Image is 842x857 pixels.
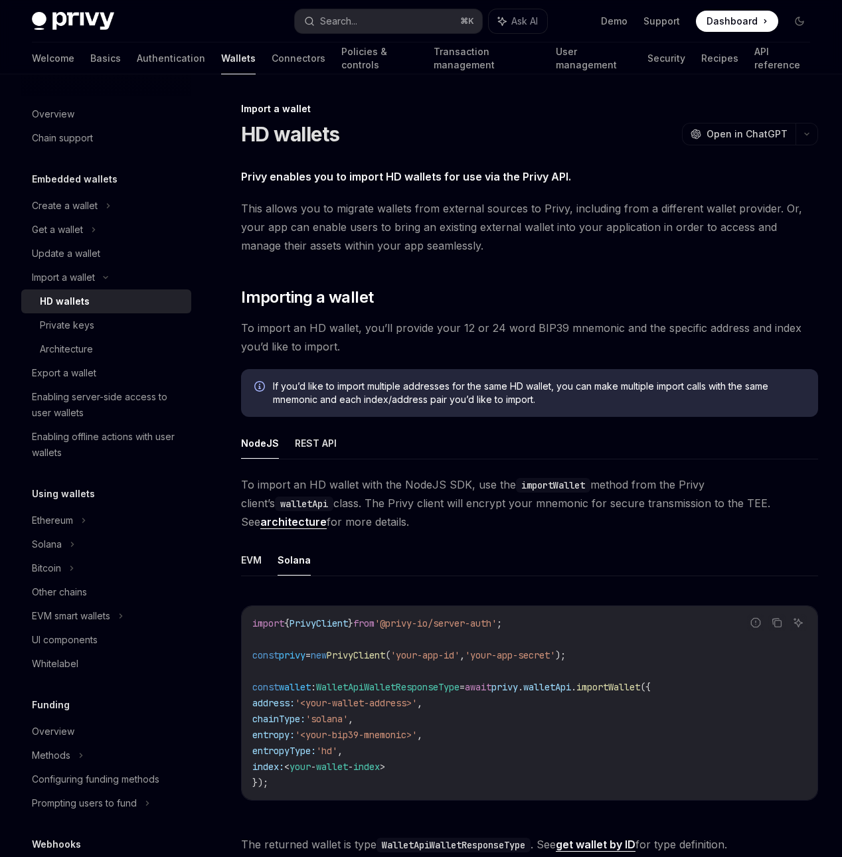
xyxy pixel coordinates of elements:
[32,560,61,576] div: Bitcoin
[21,289,191,313] a: HD wallets
[284,617,290,629] span: {
[32,246,100,262] div: Update a wallet
[273,380,805,406] span: If you’d like to import multiple addresses for the same HD wallet, you can make multiple import c...
[290,617,348,629] span: PrivyClient
[241,122,340,146] h1: HD wallets
[32,608,110,624] div: EVM smart wallets
[516,478,590,493] code: importWallet
[491,681,518,693] span: privy
[32,512,73,528] div: Ethereum
[316,745,337,757] span: 'hd'
[40,341,93,357] div: Architecture
[32,795,137,811] div: Prompting users to fund
[576,681,640,693] span: importWallet
[348,713,353,725] span: ,
[460,649,465,661] span: ,
[790,614,807,631] button: Ask AI
[707,127,788,141] span: Open in ChatGPT
[747,614,764,631] button: Report incorrect code
[375,617,497,629] span: '@privy-io/server-auth'
[275,497,333,511] code: walletApi
[252,745,316,757] span: entropyType:
[32,270,95,285] div: Import a wallet
[278,544,311,576] button: Solana
[40,317,94,333] div: Private keys
[523,681,571,693] span: walletApi
[32,747,70,763] div: Methods
[40,293,90,309] div: HD wallets
[137,42,205,74] a: Authentication
[696,11,778,32] a: Dashboard
[21,361,191,385] a: Export a wallet
[241,319,818,356] span: To import an HD wallet, you’ll provide your 12 or 24 word BIP39 mnemonic and the specific address...
[21,126,191,150] a: Chain support
[341,42,418,74] a: Policies & controls
[768,614,786,631] button: Copy the contents from the code block
[460,16,474,27] span: ⌘ K
[21,425,191,465] a: Enabling offline actions with user wallets
[32,12,114,31] img: dark logo
[555,649,566,661] span: );
[348,617,353,629] span: }
[518,681,523,693] span: .
[32,171,118,187] h5: Embedded wallets
[241,199,818,255] span: This allows you to migrate wallets from external sources to Privy, including from a different wal...
[682,123,796,145] button: Open in ChatGPT
[32,536,62,552] div: Solana
[311,649,327,661] span: new
[21,242,191,266] a: Update a wallet
[252,681,279,693] span: const
[556,42,631,74] a: User management
[460,681,465,693] span: =
[221,42,256,74] a: Wallets
[647,42,685,74] a: Security
[789,11,810,32] button: Toggle dark mode
[320,13,357,29] div: Search...
[701,42,738,74] a: Recipes
[295,428,337,459] button: REST API
[295,729,417,741] span: '<your-bip39-mnemonic>'
[497,617,502,629] span: ;
[90,42,121,74] a: Basics
[252,777,268,789] span: });
[241,475,818,531] span: To import an HD wallet with the NodeJS SDK, use the method from the Privy client’s class. The Pri...
[32,222,83,238] div: Get a wallet
[311,761,316,773] span: -
[21,385,191,425] a: Enabling server-side access to user wallets
[295,697,417,709] span: '<your-wallet-address>'
[21,720,191,743] a: Overview
[305,649,311,661] span: =
[465,649,555,661] span: 'your-app-secret'
[21,767,191,791] a: Configuring funding methods
[21,337,191,361] a: Architecture
[390,649,460,661] span: 'your-app-id'
[417,729,422,741] span: ,
[305,713,348,725] span: 'solana'
[32,656,78,672] div: Whitelabel
[353,617,375,629] span: from
[316,761,348,773] span: wallet
[32,106,74,122] div: Overview
[434,42,540,74] a: Transaction management
[32,130,93,146] div: Chain support
[260,515,327,529] a: architecture
[252,761,284,773] span: index:
[21,628,191,652] a: UI components
[511,15,538,28] span: Ask AI
[21,102,191,126] a: Overview
[32,486,95,502] h5: Using wallets
[241,544,262,576] button: EVM
[295,9,482,33] button: Search...⌘K
[32,389,183,421] div: Enabling server-side access to user wallets
[327,649,385,661] span: PrivyClient
[279,681,311,693] span: wallet
[754,42,810,74] a: API reference
[417,697,422,709] span: ,
[643,15,680,28] a: Support
[32,198,98,214] div: Create a wallet
[601,15,628,28] a: Demo
[241,170,571,183] strong: Privy enables you to import HD wallets for use via the Privy API.
[32,724,74,740] div: Overview
[489,9,547,33] button: Ask AI
[556,838,635,852] a: get wallet by ID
